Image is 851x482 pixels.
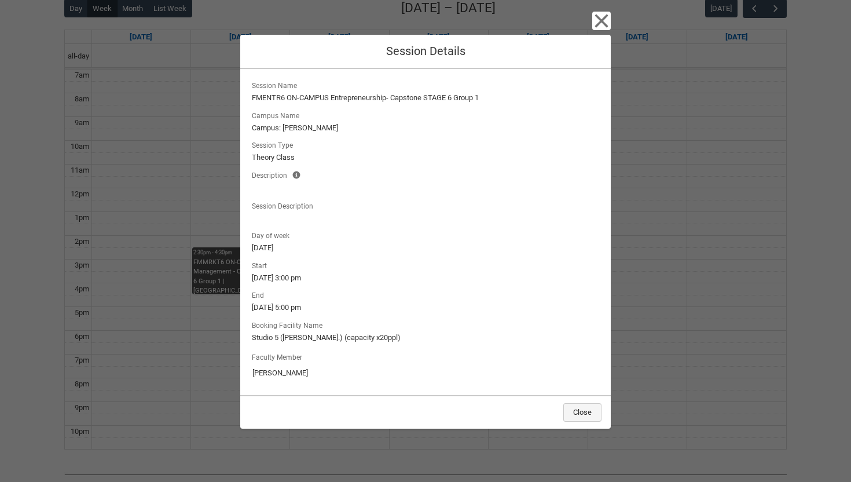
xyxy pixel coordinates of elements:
[252,318,327,331] span: Booking Facility Name
[252,272,599,284] lightning-formatted-text: [DATE] 3:00 pm
[252,228,294,241] span: Day of week
[592,12,611,30] button: Close
[252,332,599,344] lightning-formatted-text: Studio 5 ([PERSON_NAME].) (capacity x20ppl)
[386,44,465,58] span: Session Details
[252,152,599,163] lightning-formatted-text: Theory Class
[252,350,307,363] label: Faculty Member
[252,78,302,91] span: Session Name
[563,403,601,422] button: Close
[252,302,599,313] lightning-formatted-text: [DATE] 5:00 pm
[252,242,599,254] lightning-formatted-text: [DATE]
[252,258,272,271] span: Start
[252,92,599,104] lightning-formatted-text: FMENTR6 ON-CAMPUS Entrepreneurship- Capstone STAGE 6 Group 1
[252,288,269,301] span: End
[252,108,304,121] span: Campus Name
[252,168,292,181] span: Description
[252,122,599,134] lightning-formatted-text: Campus: [PERSON_NAME]
[252,199,318,211] span: Session Description
[252,138,298,151] span: Session Type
